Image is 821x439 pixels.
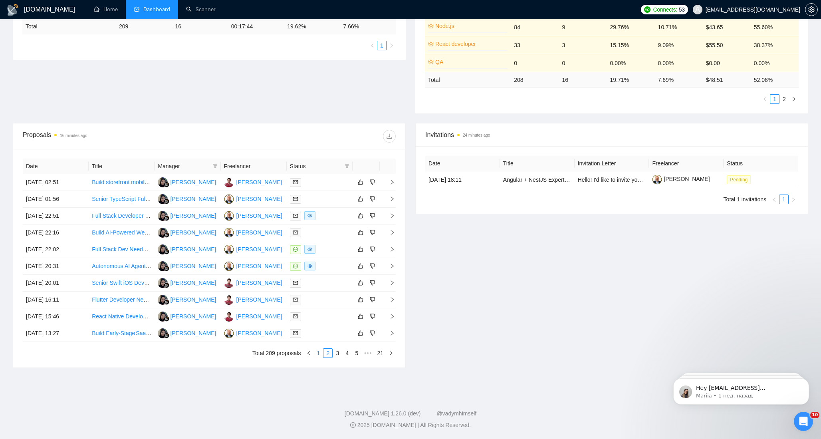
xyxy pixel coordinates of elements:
[435,22,506,30] a: Node.js
[224,195,282,202] a: VL[PERSON_NAME]
[236,312,282,321] div: [PERSON_NAME]
[644,6,650,13] img: upwork-logo.png
[361,348,374,358] li: Next 5 Pages
[652,176,710,182] a: [PERSON_NAME]
[6,4,19,16] img: logo
[89,224,155,241] td: Build AI-Powered Web-Based Reporting Dashboard with User-Specific Menus and Excel Export
[158,262,216,269] a: SM[PERSON_NAME]
[779,195,789,204] li: 1
[164,333,169,338] img: gigradar-bm.png
[60,133,87,138] time: 16 minutes ago
[224,296,282,302] a: IN[PERSON_NAME]
[769,195,779,204] button: left
[370,179,375,185] span: dislike
[653,5,677,14] span: Connects:
[789,195,798,204] li: Next Page
[779,94,789,104] li: 2
[170,262,216,270] div: [PERSON_NAME]
[436,410,476,417] a: @vadymhimself
[158,244,168,254] img: SM
[23,174,89,191] td: [DATE] 02:51
[607,36,654,54] td: 15.15%
[172,19,228,34] td: 16
[224,229,282,235] a: VL[PERSON_NAME]
[780,95,789,103] a: 2
[805,6,817,13] span: setting
[333,349,342,358] a: 3
[23,325,89,342] td: [DATE] 13:27
[293,247,298,252] span: message
[724,195,766,204] li: Total 1 invitations
[703,36,751,54] td: $55.50
[284,19,340,34] td: 19.62 %
[383,314,395,319] span: right
[769,195,779,204] li: Previous Page
[703,54,751,72] td: $0.00
[655,18,703,36] td: 10.71%
[170,312,216,321] div: [PERSON_NAME]
[236,329,282,338] div: [PERSON_NAME]
[293,280,298,285] span: mail
[358,296,363,303] span: like
[23,275,89,292] td: [DATE] 20:01
[158,228,168,238] img: SM
[358,213,363,219] span: like
[428,23,434,29] span: crown
[89,292,155,308] td: Flutter Developer Needed for Mobile App Development
[23,191,89,208] td: [DATE] 01:56
[170,195,216,203] div: [PERSON_NAME]
[92,296,228,303] a: Flutter Developer Needed for Mobile App Development
[352,348,361,358] li: 5
[356,194,365,204] button: like
[304,348,313,358] li: Previous Page
[751,18,799,36] td: 55.60%
[810,412,819,418] span: 10
[370,246,375,252] span: dislike
[387,41,396,50] button: right
[463,133,490,137] time: 24 minutes ago
[649,156,724,171] th: Freelancer
[511,18,559,36] td: 84
[342,348,352,358] li: 4
[236,245,282,254] div: [PERSON_NAME]
[425,72,511,87] td: Total
[763,97,767,101] span: left
[652,175,662,185] img: c1jRSQFyX-So8LyUhGzfs7nSRLpoCEzd8_DvO5Q0xA7e3FOBfbhwSOFPt13vn5KeK8
[340,19,396,34] td: 7.66 %
[224,262,282,269] a: VL[PERSON_NAME]
[345,410,421,417] a: [DOMAIN_NAME] 1.26.0 (dev)
[323,349,332,358] a: 2
[386,348,396,358] li: Next Page
[511,36,559,54] td: 33
[370,330,375,336] span: dislike
[164,249,169,254] img: gigradar-bm.png
[500,171,575,188] td: Angular + NestJS Expert Needed to Convert DWG/PDF to Full 3D Model (Three.js)
[158,162,209,171] span: Manager
[92,313,275,320] a: React Native Developer Needed for Mobile App Development (no agency)
[23,130,209,143] div: Proposals
[358,263,363,269] span: like
[370,43,375,48] span: left
[224,328,234,338] img: VL
[356,228,365,237] button: like
[387,41,396,50] li: Next Page
[500,156,575,171] th: Title
[224,228,234,238] img: VL
[368,244,377,254] button: dislike
[389,351,393,356] span: right
[236,228,282,237] div: [PERSON_NAME]
[345,164,349,169] span: filter
[23,308,89,325] td: [DATE] 15:46
[368,295,377,304] button: dislike
[374,348,386,358] li: 21
[607,54,654,72] td: 0.00%
[155,159,220,174] th: Manager
[368,194,377,204] button: dislike
[559,72,607,87] td: 16
[751,72,799,87] td: 52.08 %
[435,40,506,48] a: React developer
[134,6,139,12] span: dashboard
[224,177,234,187] img: IN
[116,19,172,34] td: 209
[383,179,395,185] span: right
